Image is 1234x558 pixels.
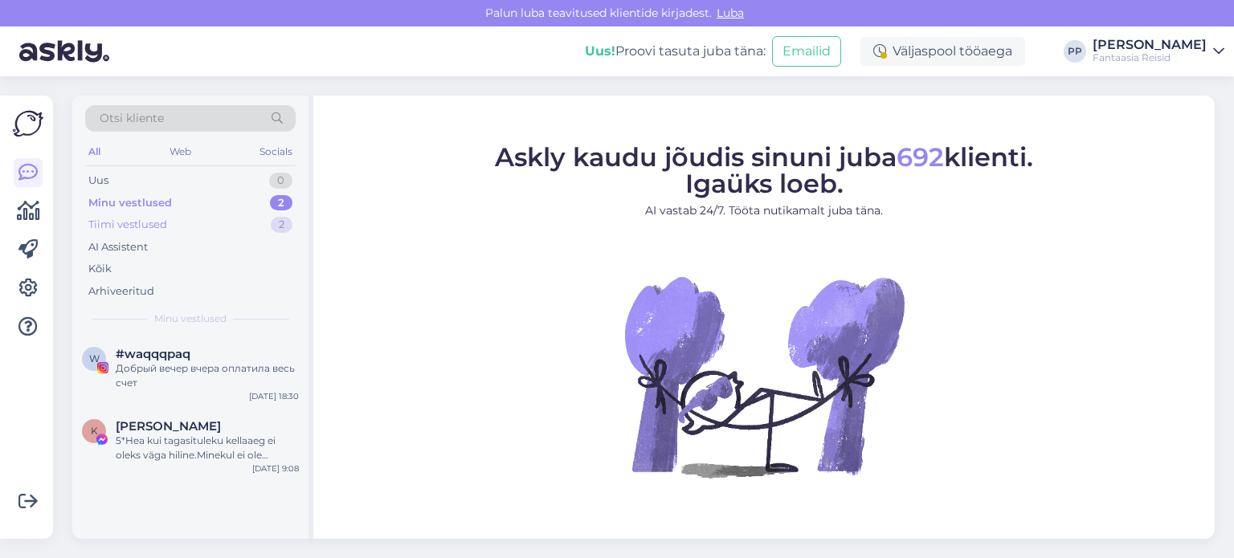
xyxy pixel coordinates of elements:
p: AI vastab 24/7. Tööta nutikamalt juba täna. [495,202,1033,218]
div: PP [1064,40,1086,63]
div: Web [166,141,194,162]
div: [PERSON_NAME] [1093,39,1207,51]
div: [DATE] 18:30 [249,390,299,402]
div: Fantaasia Reisid [1093,51,1207,64]
span: w [89,352,100,365]
div: 0 [269,173,292,189]
div: All [85,141,104,162]
div: AI Assistent [88,239,148,255]
div: 5*Hea kui tagasituleku kellaaeg ei oleks väga hiline.Minekul ei ole kellaaeg tähtis.🙂 [116,434,299,462]
span: Luba [712,6,749,20]
div: Добрый вечер вчера оплатила весь счет [116,361,299,390]
div: Socials [256,141,296,162]
span: #waqqqpaq [116,347,190,361]
div: 2 [270,195,292,211]
img: Askly Logo [13,108,43,139]
span: Askly kaudu jõudis sinuni juba klienti. Igaüks loeb. [495,141,1033,198]
span: K [91,425,98,437]
div: Minu vestlused [88,195,172,211]
a: [PERSON_NAME]Fantaasia Reisid [1093,39,1224,64]
span: Minu vestlused [154,312,227,326]
button: Emailid [772,36,841,67]
div: Arhiveeritud [88,283,154,299]
div: 2 [271,217,292,233]
img: No Chat active [619,231,909,520]
div: [DATE] 9:08 [252,462,299,475]
span: Otsi kliente [100,110,164,127]
div: Väljaspool tööaega [860,37,1025,66]
div: Proovi tasuta juba täna: [585,42,766,61]
span: Kristiina Saar [116,419,221,434]
div: Uus [88,173,108,189]
div: Tiimi vestlused [88,217,167,233]
div: Kõik [88,261,112,277]
b: Uus! [585,43,615,59]
span: 692 [897,141,944,172]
